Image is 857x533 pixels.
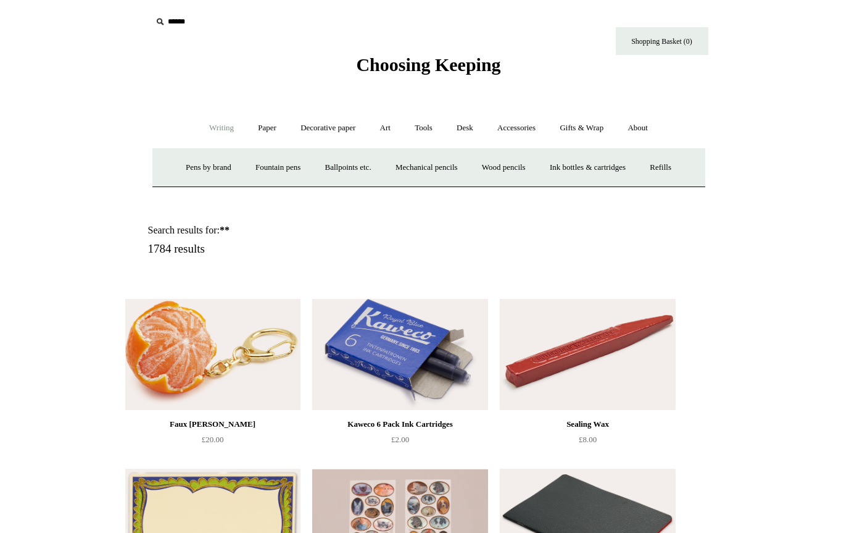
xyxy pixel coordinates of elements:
[148,224,443,236] h1: Search results for:
[471,151,537,184] a: Wood pencils
[404,112,444,145] a: Tools
[616,112,659,145] a: About
[539,151,637,184] a: Ink bottles & cartridges
[312,299,487,410] a: Kaweco 6 Pack Ink Cartridges Kaweco 6 Pack Ink Cartridges
[500,417,675,468] a: Sealing Wax £8.00
[391,435,409,444] span: £2.00
[500,299,675,410] img: Sealing Wax
[175,151,242,184] a: Pens by brand
[125,299,300,410] a: Faux Clementine Keyring Faux Clementine Keyring
[128,417,297,432] div: Faux [PERSON_NAME]
[289,112,366,145] a: Decorative paper
[148,242,443,256] h5: 1784 results
[125,299,300,410] img: Faux Clementine Keyring
[314,151,383,184] a: Ballpoints etc.
[579,435,597,444] span: £8.00
[616,27,708,55] a: Shopping Basket (0)
[384,151,469,184] a: Mechanical pencils
[486,112,547,145] a: Accessories
[445,112,484,145] a: Desk
[315,417,484,432] div: Kaweco 6 Pack Ink Cartridges
[312,299,487,410] img: Kaweco 6 Pack Ink Cartridges
[198,112,245,145] a: Writing
[356,54,500,75] span: Choosing Keeping
[639,151,682,184] a: Refills
[500,299,675,410] a: Sealing Wax Sealing Wax
[369,112,402,145] a: Art
[549,112,615,145] a: Gifts & Wrap
[312,417,487,468] a: Kaweco 6 Pack Ink Cartridges £2.00
[247,112,288,145] a: Paper
[244,151,312,184] a: Fountain pens
[125,417,300,468] a: Faux [PERSON_NAME] £20.00
[356,64,500,73] a: Choosing Keeping
[202,435,224,444] span: £20.00
[503,417,672,432] div: Sealing Wax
